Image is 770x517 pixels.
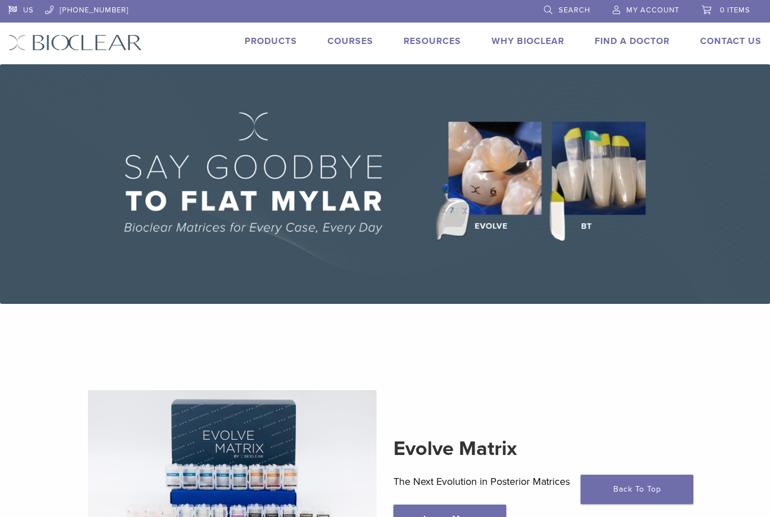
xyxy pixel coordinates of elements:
a: Back To Top [581,475,693,504]
a: Courses [328,36,373,47]
span: 0 items [720,6,750,15]
a: Contact Us [700,36,762,47]
a: Resources [404,36,461,47]
span: My Account [626,6,679,15]
img: Bioclear [8,34,142,51]
a: Products [245,36,297,47]
p: The Next Evolution in Posterior Matrices [393,473,682,490]
a: Why Bioclear [492,36,564,47]
span: Search [559,6,590,15]
h2: Evolve Matrix [393,435,682,462]
a: Find A Doctor [595,36,670,47]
